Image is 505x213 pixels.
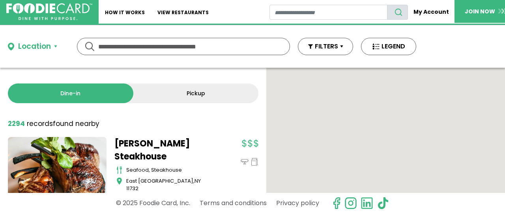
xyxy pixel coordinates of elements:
[387,5,408,20] button: search
[408,5,454,19] a: My Account
[27,119,53,128] span: records
[6,3,92,20] img: FoodieCard; Eat, Drink, Save, Donate
[114,137,213,163] a: [PERSON_NAME] Steakhouse
[116,196,190,210] p: © 2025 Foodie Card, Inc.
[377,197,389,209] img: tiktok.svg
[8,83,133,103] a: Dine-in
[195,177,201,185] span: NY
[8,41,57,52] button: Location
[126,166,213,174] div: seafood, steakhouse
[330,197,343,209] svg: check us out on facebook
[361,38,416,55] button: LEGEND
[133,83,259,103] a: Pickup
[251,158,258,166] img: pickup_icon.svg
[269,5,387,20] input: restaurant search
[241,158,249,166] img: dinein_icon.svg
[8,119,99,129] div: found nearby
[126,177,193,185] span: East [GEOGRAPHIC_DATA]
[298,38,353,55] button: FILTERS
[200,196,267,210] a: Terms and conditions
[116,177,122,185] img: map_icon.svg
[126,185,138,192] span: 11732
[361,197,373,209] img: linkedin.svg
[8,119,25,128] strong: 2294
[126,177,213,193] div: ,
[116,166,122,174] img: cutlery_icon.svg
[276,196,319,210] a: Privacy policy
[18,41,51,52] div: Location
